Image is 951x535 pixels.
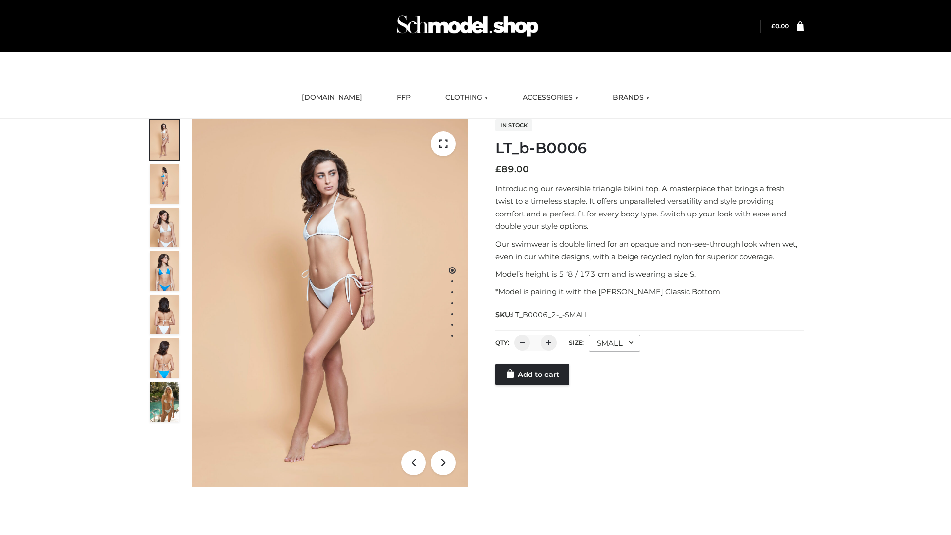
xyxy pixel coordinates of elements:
p: Model’s height is 5 ‘8 / 173 cm and is wearing a size S. [495,268,804,281]
a: [DOMAIN_NAME] [294,87,370,108]
label: QTY: [495,339,509,346]
img: ArielClassicBikiniTop_CloudNine_AzureSky_OW114ECO_7-scaled.jpg [150,295,179,334]
img: ArielClassicBikiniTop_CloudNine_AzureSky_OW114ECO_8-scaled.jpg [150,338,179,378]
span: In stock [495,119,532,131]
img: ArielClassicBikiniTop_CloudNine_AzureSky_OW114ECO_3-scaled.jpg [150,208,179,247]
label: Size: [569,339,584,346]
p: Our swimwear is double lined for an opaque and non-see-through look when wet, even in our white d... [495,238,804,263]
img: Schmodel Admin 964 [393,6,542,46]
img: ArielClassicBikiniTop_CloudNine_AzureSky_OW114ECO_4-scaled.jpg [150,251,179,291]
span: £ [495,164,501,175]
img: ArielClassicBikiniTop_CloudNine_AzureSky_OW114ECO_1-scaled.jpg [150,120,179,160]
bdi: 0.00 [771,22,789,30]
img: ArielClassicBikiniTop_CloudNine_AzureSky_OW114ECO_2-scaled.jpg [150,164,179,204]
a: BRANDS [605,87,657,108]
img: ArielClassicBikiniTop_CloudNine_AzureSky_OW114ECO_1 [192,119,468,487]
a: Add to cart [495,364,569,385]
h1: LT_b-B0006 [495,139,804,157]
div: SMALL [589,335,640,352]
span: £ [771,22,775,30]
span: SKU: [495,309,590,321]
a: CLOTHING [438,87,495,108]
a: ACCESSORIES [515,87,585,108]
img: Arieltop_CloudNine_AzureSky2.jpg [150,382,179,422]
p: *Model is pairing it with the [PERSON_NAME] Classic Bottom [495,285,804,298]
a: FFP [389,87,418,108]
span: LT_B0006_2-_-SMALL [512,310,589,319]
p: Introducing our reversible triangle bikini top. A masterpiece that brings a fresh twist to a time... [495,182,804,233]
a: £0.00 [771,22,789,30]
bdi: 89.00 [495,164,529,175]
